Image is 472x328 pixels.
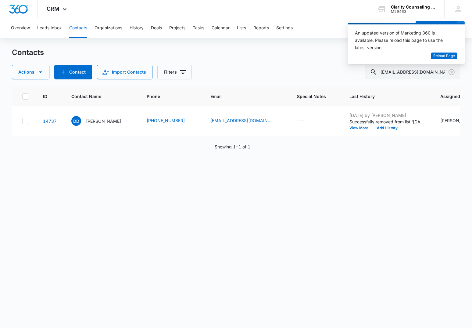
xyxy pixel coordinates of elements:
[169,18,185,38] button: Projects
[447,67,456,77] button: Clear
[43,118,57,124] a: Navigate to contact details page for Danielle De Stasio
[355,29,450,51] div: An updated version of Marketing 360 is available. Please reload this page to use the latest version!
[95,18,122,38] button: Organizations
[130,18,144,38] button: History
[86,118,121,124] p: [PERSON_NAME]
[210,93,274,100] span: Email
[157,65,192,79] button: Filters
[147,117,185,124] a: [PHONE_NUMBER]
[212,18,230,38] button: Calendar
[37,18,62,38] button: Leads Inbox
[349,118,426,125] p: Successfully removed from list '[DATE] Reminder Email '.
[253,18,269,38] button: Reports
[391,9,435,14] div: account id
[69,18,87,38] button: Contacts
[54,65,92,79] button: Add Contact
[47,5,59,12] span: CRM
[349,126,373,130] button: View More
[12,48,44,57] h1: Contacts
[151,18,162,38] button: Deals
[210,117,271,124] a: [EMAIL_ADDRESS][DOMAIN_NAME]
[71,116,81,126] span: DD
[12,65,49,79] button: Actions
[365,65,460,79] input: Search Contacts
[276,18,293,38] button: Settings
[237,18,246,38] button: Lists
[215,144,250,150] p: Showing 1-1 of 1
[147,117,196,125] div: Phone - (336) 362-5733 - Select to Edit Field
[11,18,30,38] button: Overview
[391,5,435,9] div: account name
[416,21,457,35] button: Add Contact
[349,112,426,118] p: [DATE] by [PERSON_NAME]
[373,126,402,130] button: Add History
[193,18,204,38] button: Tasks
[210,117,282,125] div: Email - ladystazz@gmail.com - Select to Edit Field
[147,93,187,100] span: Phone
[71,116,132,126] div: Contact Name - Danielle De Stasio - Select to Edit Field
[43,93,48,100] span: ID
[297,93,326,100] span: Special Notes
[71,93,123,100] span: Contact Name
[297,117,316,125] div: Special Notes - - Select to Edit Field
[97,65,152,79] button: Import Contacts
[297,117,305,125] div: ---
[349,93,417,100] span: Last History
[433,53,455,59] span: Reload Page
[431,53,457,60] button: Reload Page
